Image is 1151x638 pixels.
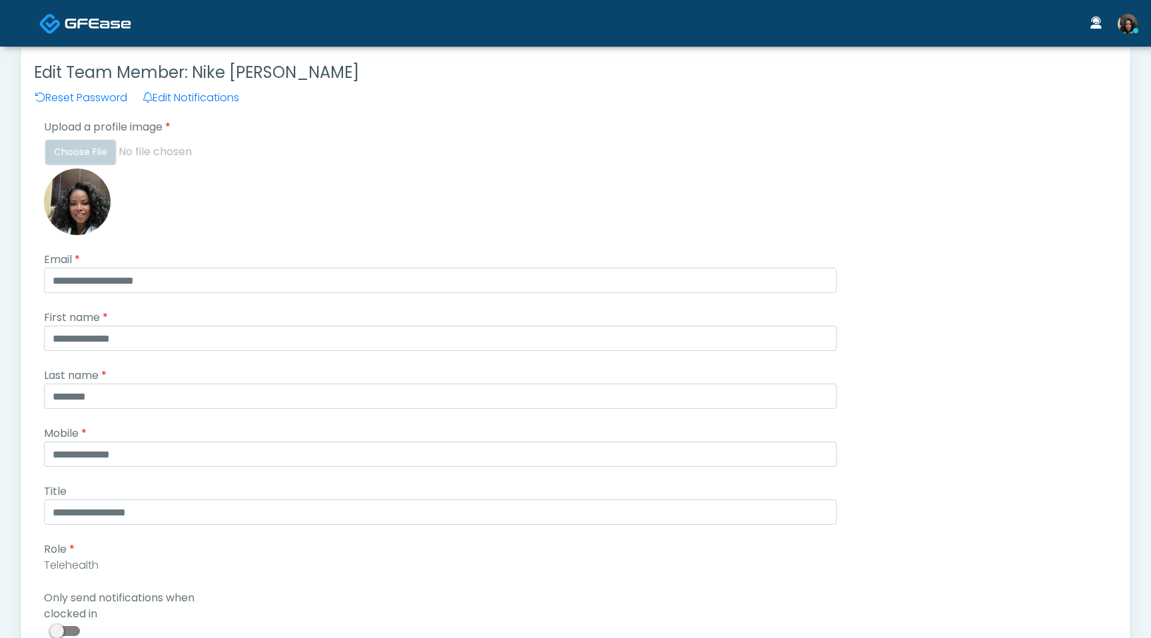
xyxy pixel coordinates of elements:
label: Upload a profile image [34,119,214,135]
label: Mobile [34,426,214,442]
h2: Edit Team Member: Nike [PERSON_NAME] [34,61,1117,85]
a: Docovia [39,1,131,45]
p: Telehealth [44,557,837,573]
img: Docovia [39,13,61,35]
img: Nike Elizabeth Akinjero [1118,14,1138,34]
img: Manager Profile Image [44,168,111,235]
a: Reset Password [35,90,127,105]
label: Email [34,252,214,268]
label: Only send notifications when clocked in [34,590,214,622]
label: Last name [34,368,214,384]
label: Role [34,541,214,557]
label: First name [34,310,214,326]
a: Edit Notifications [143,90,239,105]
label: Title [34,483,214,499]
img: Docovia [65,17,131,30]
